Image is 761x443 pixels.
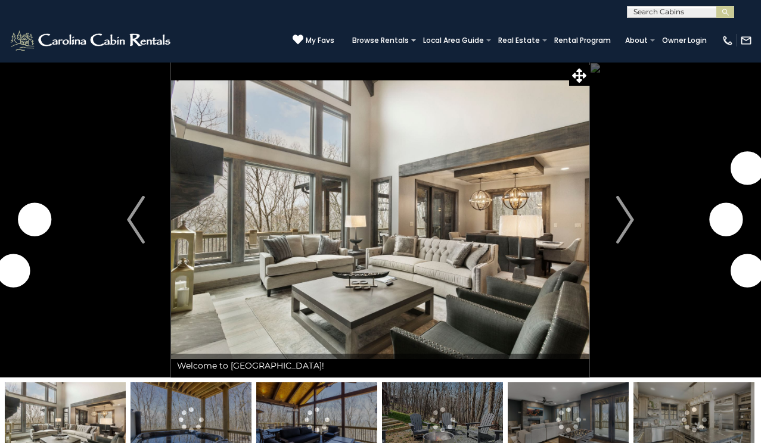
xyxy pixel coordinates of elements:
[616,196,634,244] img: arrow
[293,34,334,46] a: My Favs
[619,32,654,49] a: About
[306,35,334,46] span: My Favs
[722,35,734,46] img: phone-regular-white.png
[656,32,713,49] a: Owner Login
[346,32,415,49] a: Browse Rentals
[127,196,145,244] img: arrow
[171,354,589,378] div: Welcome to [GEOGRAPHIC_DATA]!
[417,32,490,49] a: Local Area Guide
[492,32,546,49] a: Real Estate
[548,32,617,49] a: Rental Program
[101,62,171,378] button: Previous
[590,62,660,378] button: Next
[740,35,752,46] img: mail-regular-white.png
[9,29,174,52] img: White-1-2.png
